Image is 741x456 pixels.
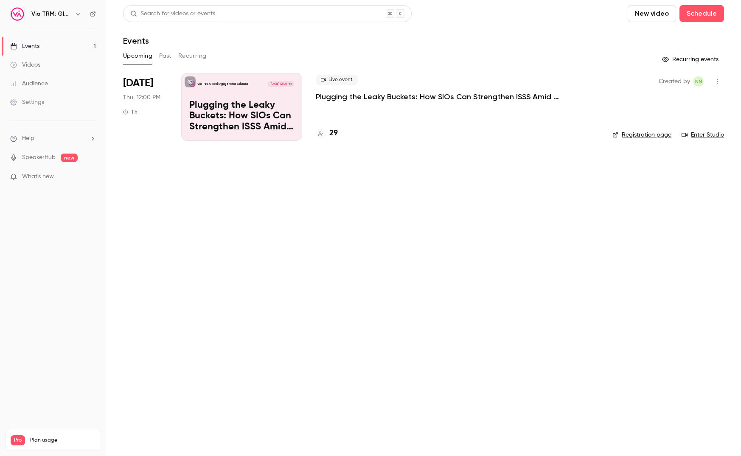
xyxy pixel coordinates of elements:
a: SpeakerHub [22,153,56,162]
p: Via TRM: Global Engagement Solutions [197,82,248,86]
button: Past [159,49,171,63]
a: 29 [316,128,338,139]
a: Registration page [612,131,671,139]
p: Plugging the Leaky Buckets: How SIOs Can Strengthen ISSS Amid External Challenges [189,100,294,133]
button: New video [628,5,676,22]
button: Recurring [178,49,207,63]
span: [DATE] 12:00 PM [268,81,294,87]
a: Plugging the Leaky Buckets: How SIOs Can Strengthen ISSS Amid External ChallengesVia TRM: Global ... [181,73,302,141]
h4: 29 [329,128,338,139]
span: What's new [22,172,54,181]
div: 1 h [123,109,138,115]
span: NN [695,76,702,87]
a: Plugging the Leaky Buckets: How SIOs Can Strengthen ISSS Amid External Challenges [316,92,570,102]
span: Help [22,134,34,143]
div: Events [10,42,39,50]
div: Audience [10,79,48,88]
span: Pro [11,435,25,445]
iframe: Noticeable Trigger [86,173,96,181]
span: new [61,154,78,162]
div: Videos [10,61,40,69]
button: Upcoming [123,49,152,63]
span: Thu, 12:00 PM [123,93,160,102]
span: [DATE] [123,76,153,90]
h1: Events [123,36,149,46]
img: Via TRM: Global Engagement Solutions [11,7,24,21]
button: Recurring events [658,53,724,66]
div: Oct 23 Thu, 12:00 PM (America/New York) [123,73,168,141]
li: help-dropdown-opener [10,134,96,143]
span: Plan usage [30,437,95,444]
button: Schedule [679,5,724,22]
span: Nicole Neese [693,76,704,87]
span: Live event [316,75,358,85]
span: Created by [659,76,690,87]
h6: Via TRM: Global Engagement Solutions [31,10,71,18]
div: Settings [10,98,44,106]
div: Search for videos or events [130,9,215,18]
a: Enter Studio [682,131,724,139]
